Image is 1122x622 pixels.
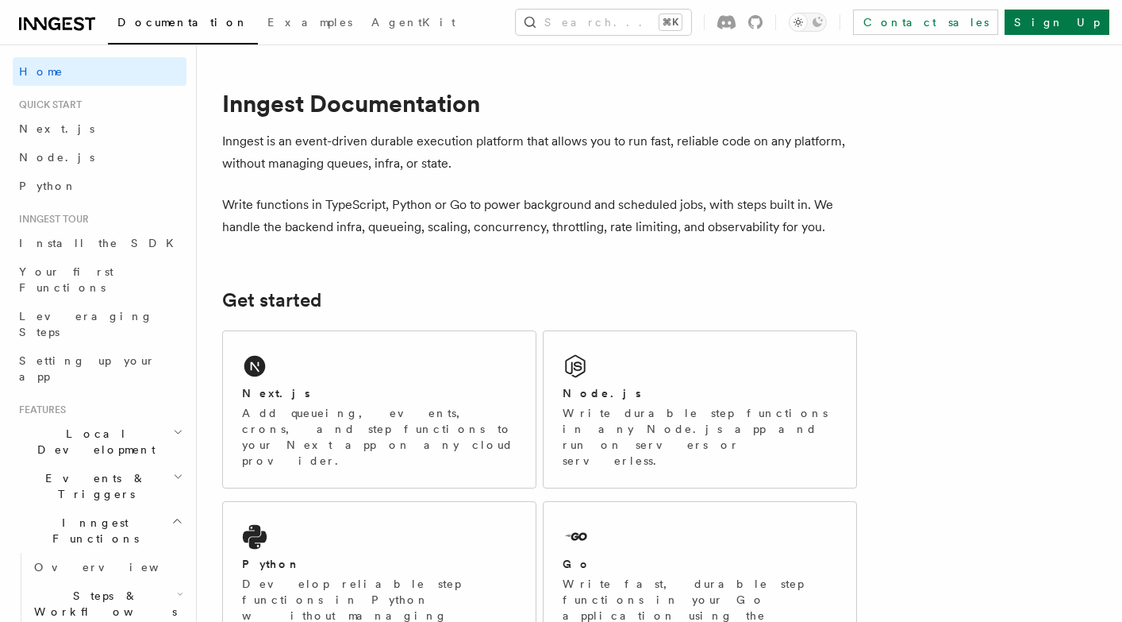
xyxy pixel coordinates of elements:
a: Get started [222,289,321,311]
a: Node.jsWrite durable step functions in any Node.js app and run on servers or serverless. [543,330,857,489]
a: Contact sales [853,10,998,35]
span: Leveraging Steps [19,310,153,338]
p: Inngest is an event-driven durable execution platform that allows you to run fast, reliable code ... [222,130,857,175]
h2: Next.js [242,385,310,401]
a: Sign Up [1005,10,1109,35]
button: Inngest Functions [13,508,186,553]
span: Python [19,180,77,192]
span: Inngest Functions [13,515,171,547]
a: Your first Functions [13,257,186,302]
span: Events & Triggers [13,470,173,502]
a: Home [13,57,186,86]
span: Examples [267,16,352,29]
a: Python [13,172,186,200]
span: Next.js [19,122,94,135]
p: Write durable step functions in any Node.js app and run on servers or serverless. [563,405,837,469]
span: Documentation [117,16,248,29]
span: Setting up your app [19,354,156,383]
span: Local Development [13,426,173,458]
h2: Go [563,556,591,572]
p: Add queueing, events, crons, and step functions to your Next app on any cloud provider. [242,405,517,469]
span: Features [13,404,66,416]
a: Examples [258,5,362,43]
button: Local Development [13,419,186,464]
span: Node.js [19,151,94,164]
span: Overview [34,561,198,574]
a: Documentation [108,5,258,44]
span: Inngest tour [13,213,89,226]
h2: Python [242,556,301,572]
a: Leveraging Steps [13,302,186,346]
span: Quick start [13,99,82,111]
p: Write functions in TypeScript, Python or Go to power background and scheduled jobs, with steps bu... [222,194,857,238]
a: AgentKit [362,5,465,43]
kbd: ⌘K [659,14,682,30]
a: Setting up your app [13,346,186,391]
span: Install the SDK [19,237,183,249]
button: Toggle dark mode [789,13,827,32]
a: Overview [28,553,186,581]
span: Home [19,64,63,79]
span: AgentKit [371,16,455,29]
button: Events & Triggers [13,464,186,508]
a: Next.js [13,114,186,143]
h2: Node.js [563,385,641,401]
span: Your first Functions [19,265,113,294]
a: Node.js [13,143,186,172]
a: Next.jsAdd queueing, events, crons, and step functions to your Next app on any cloud provider. [222,330,536,489]
span: Steps & Workflows [28,588,177,620]
h1: Inngest Documentation [222,89,857,118]
button: Search...⌘K [516,10,691,35]
a: Install the SDK [13,229,186,257]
